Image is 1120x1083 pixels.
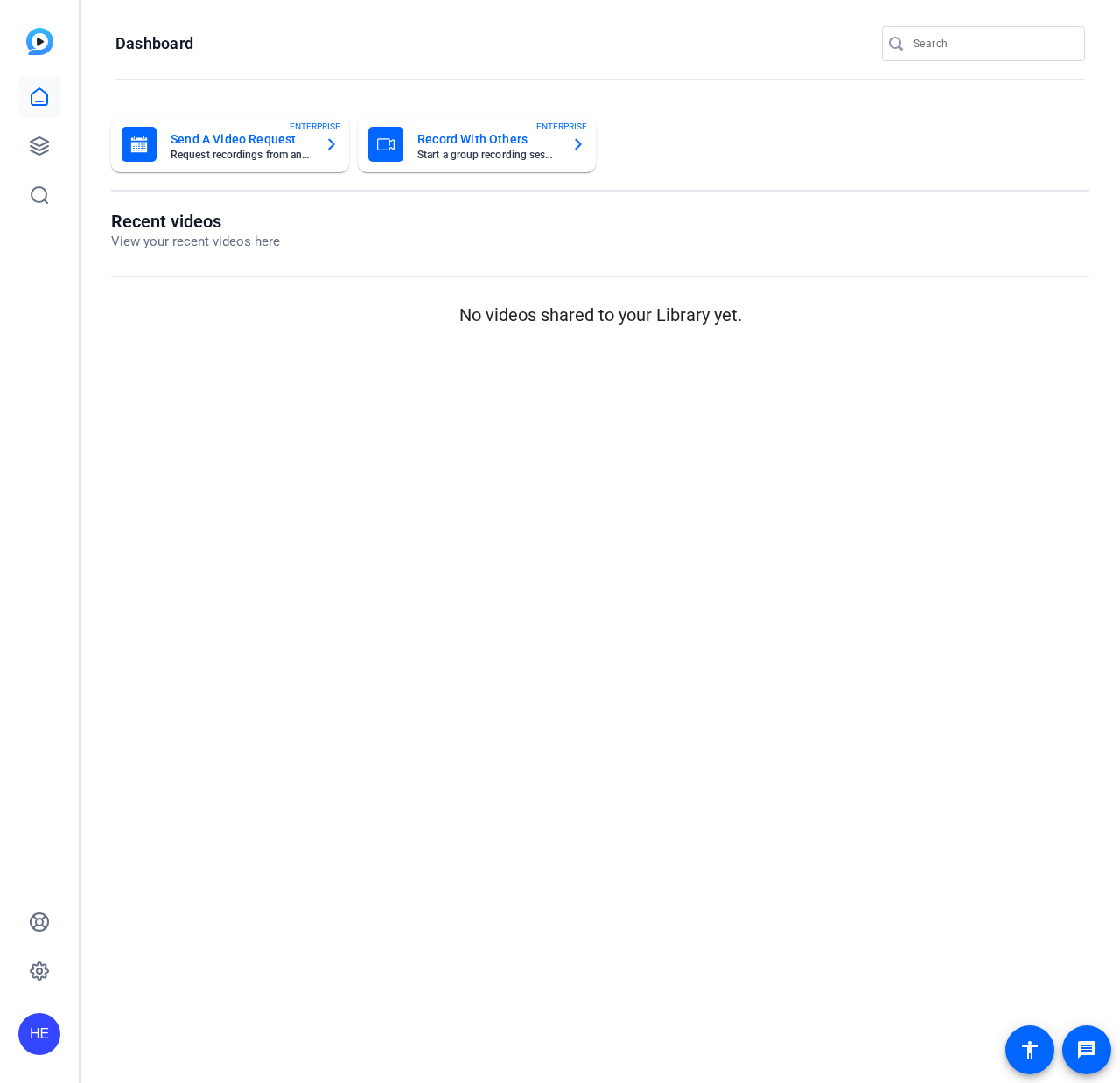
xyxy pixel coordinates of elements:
p: View your recent videos here [111,232,280,252]
mat-card-subtitle: Request recordings from anyone, anywhere [171,150,311,160]
mat-icon: accessibility [1019,1039,1040,1060]
h1: Recent videos [111,211,280,232]
mat-card-subtitle: Start a group recording session [417,150,557,160]
span: ENTERPRISE [290,120,340,133]
h1: Dashboard [115,33,193,54]
div: HE [18,1013,60,1055]
span: ENTERPRISE [536,120,587,133]
mat-card-title: Record With Others [417,129,557,150]
button: Record With OthersStart a group recording sessionENTERPRISE [358,116,596,172]
img: blue-gradient.svg [26,28,53,55]
mat-card-title: Send A Video Request [171,129,311,150]
input: Search [913,33,1071,54]
button: Send A Video RequestRequest recordings from anyone, anywhereENTERPRISE [111,116,349,172]
p: No videos shared to your Library yet. [111,302,1089,328]
mat-icon: message [1076,1039,1097,1060]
